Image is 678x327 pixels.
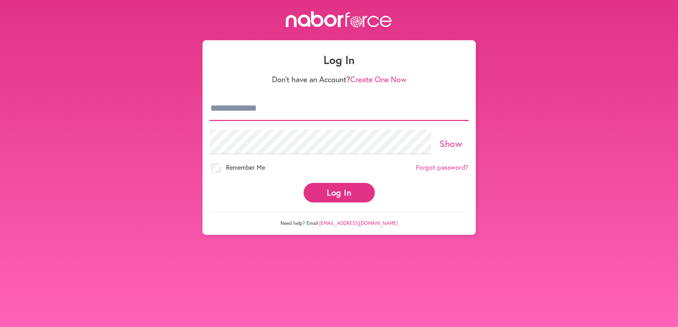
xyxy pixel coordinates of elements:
h1: Log In [210,53,469,67]
p: Need help? Email [210,212,469,226]
a: Create One Now [350,74,406,84]
span: Remember Me [226,163,265,172]
a: [EMAIL_ADDRESS][DOMAIN_NAME] [319,220,398,226]
a: Show [440,137,462,149]
p: Don't have an Account? [210,75,469,84]
button: Log In [304,183,375,202]
a: Forgot password? [416,164,469,172]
